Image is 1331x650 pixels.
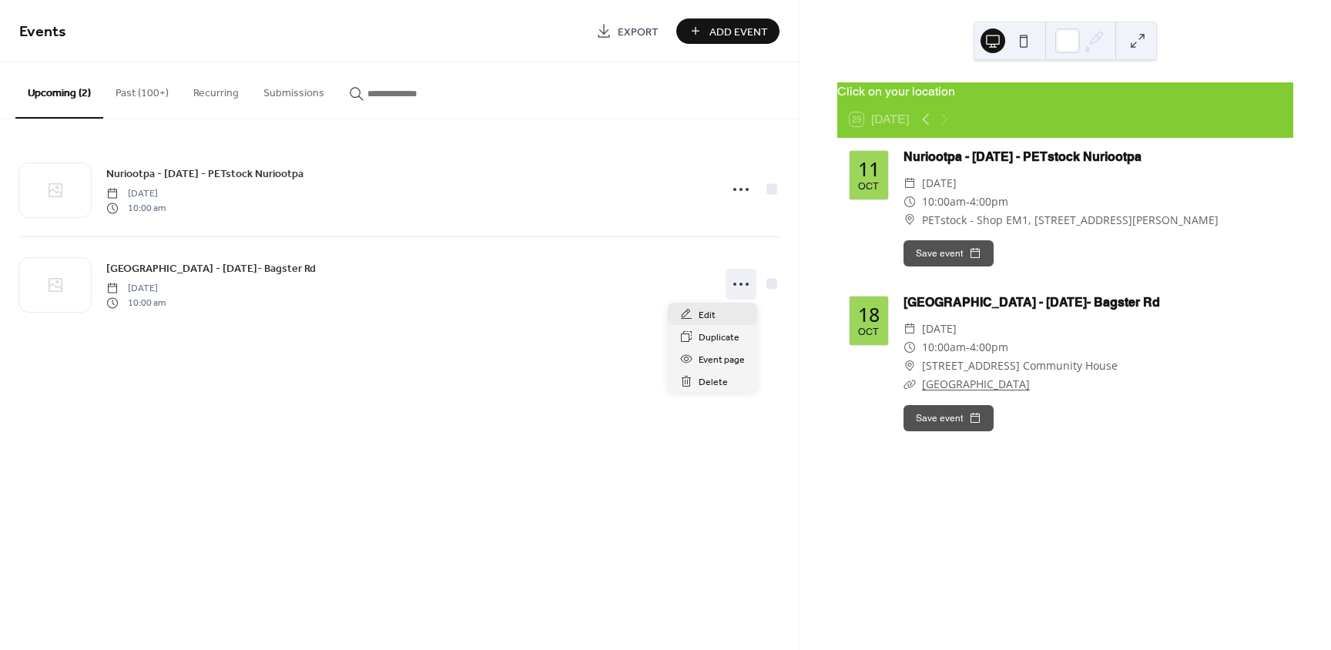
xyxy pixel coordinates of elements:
[699,352,745,368] span: Event page
[106,261,316,277] span: [GEOGRAPHIC_DATA] - [DATE]- Bagster Rd
[15,62,103,119] button: Upcoming (2)
[709,24,768,40] span: Add Event
[837,82,1293,101] div: Click on your location
[106,187,166,201] span: [DATE]
[922,377,1030,391] a: [GEOGRAPHIC_DATA]
[106,260,316,277] a: [GEOGRAPHIC_DATA] - [DATE]- Bagster Rd
[904,148,1281,166] div: Nuriootpa - [DATE] - PETstock Nuriootpa
[904,405,994,431] button: Save event
[922,174,957,193] span: [DATE]
[699,374,728,390] span: Delete
[181,62,251,117] button: Recurring
[922,193,966,211] span: 10:00am
[904,240,994,266] button: Save event
[106,296,166,310] span: 10:00 am
[106,282,166,296] span: [DATE]
[922,338,966,357] span: 10:00am
[966,338,970,357] span: -
[904,174,916,193] div: ​
[970,193,1008,211] span: 4:00pm
[106,166,303,183] span: Nuriootpa - [DATE] - PETstock Nuriootpa
[904,211,916,230] div: ​
[970,338,1008,357] span: 4:00pm
[904,295,1160,310] a: [GEOGRAPHIC_DATA] - [DATE]- Bagster Rd
[904,338,916,357] div: ​
[106,165,303,183] a: Nuriootpa - [DATE] - PETstock Nuriootpa
[858,305,880,324] div: 18
[922,357,1118,375] span: [STREET_ADDRESS] Community House
[922,320,957,338] span: [DATE]
[904,320,916,338] div: ​
[676,18,779,44] button: Add Event
[858,159,880,179] div: 11
[966,193,970,211] span: -
[699,307,716,323] span: Edit
[618,24,659,40] span: Export
[904,193,916,211] div: ​
[904,375,916,394] div: ​
[106,201,166,215] span: 10:00 am
[922,211,1219,230] span: PETstock - Shop EM1, [STREET_ADDRESS][PERSON_NAME]
[858,327,879,337] div: Oct
[858,182,879,192] div: Oct
[699,330,739,346] span: Duplicate
[19,17,66,47] span: Events
[585,18,670,44] a: Export
[904,357,916,375] div: ​
[103,62,181,117] button: Past (100+)
[251,62,337,117] button: Submissions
